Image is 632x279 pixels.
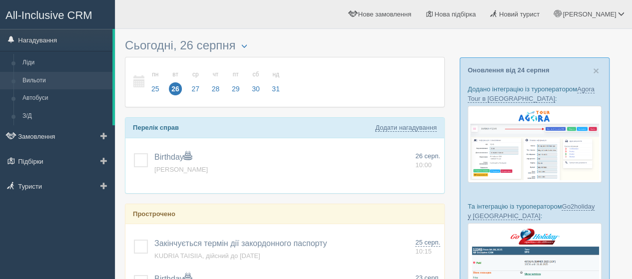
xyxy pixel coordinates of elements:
[149,70,162,79] small: пн
[593,65,599,76] button: Close
[415,238,440,257] a: 25 серп. 10:15
[186,65,205,99] a: ср 27
[499,10,540,18] span: Новий турист
[468,202,602,221] p: Та інтеграцію із туроператором :
[435,10,476,18] span: Нова підбірка
[246,65,265,99] a: сб 30
[5,9,92,21] span: All-Inclusive CRM
[229,70,242,79] small: пт
[125,39,445,52] h3: Сьогодні, 26 серпня
[468,66,549,74] a: Оновлення від 24 серпня
[468,106,602,182] img: agora-tour-%D0%B7%D0%B0%D1%8F%D0%B2%D0%BA%D0%B8-%D1%81%D1%80%D0%BC-%D0%B4%D0%BB%D1%8F-%D1%82%D1%8...
[415,248,432,255] span: 10:15
[415,161,432,169] span: 10:00
[266,65,283,99] a: нд 31
[358,10,411,18] span: Нове замовлення
[468,85,595,103] a: Agora Tour в [GEOGRAPHIC_DATA]
[169,70,182,79] small: вт
[154,239,327,248] a: Закінчується термін дії закордонного паспорту
[269,82,282,95] span: 31
[146,65,165,99] a: пн 25
[154,252,260,260] a: KUDRIA TAISIIA, дійсний до [DATE]
[169,82,182,95] span: 26
[415,152,440,170] a: 26 серп. 10:00
[133,210,175,218] b: Прострочено
[0,0,114,28] a: All-Inclusive CRM
[563,10,616,18] span: [PERSON_NAME]
[269,70,282,79] small: нд
[18,72,112,90] a: Вильоти
[415,152,440,160] span: 26 серп.
[133,124,179,131] b: Перелік справ
[149,82,162,95] span: 25
[226,65,245,99] a: пт 29
[229,82,242,95] span: 29
[166,65,185,99] a: вт 26
[249,70,262,79] small: сб
[468,84,602,103] p: Додано інтеграцію із туроператором :
[206,65,225,99] a: чт 28
[154,166,208,173] a: [PERSON_NAME]
[468,203,595,220] a: Go2holiday у [GEOGRAPHIC_DATA]
[209,70,222,79] small: чт
[18,89,112,107] a: Автобуси
[593,65,599,76] span: ×
[375,124,437,132] a: Додати нагадування
[18,107,112,125] a: З/Д
[209,82,222,95] span: 28
[249,82,262,95] span: 30
[189,82,202,95] span: 27
[18,54,112,72] a: Ліди
[415,239,440,247] span: 25 серп.
[189,70,202,79] small: ср
[154,153,192,161] a: Birthday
